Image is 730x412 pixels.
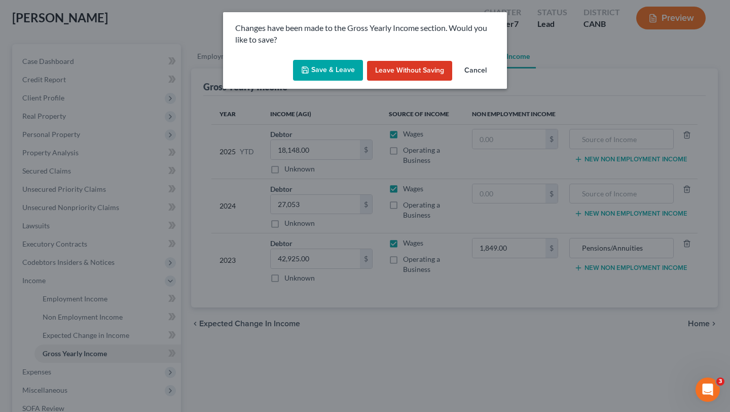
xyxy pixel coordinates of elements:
span: 3 [716,377,724,386]
p: Changes have been made to the Gross Yearly Income section. Would you like to save? [235,22,495,46]
button: Leave without Saving [367,61,452,81]
button: Save & Leave [293,60,363,81]
button: Cancel [456,61,495,81]
iframe: Intercom live chat [696,377,720,402]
